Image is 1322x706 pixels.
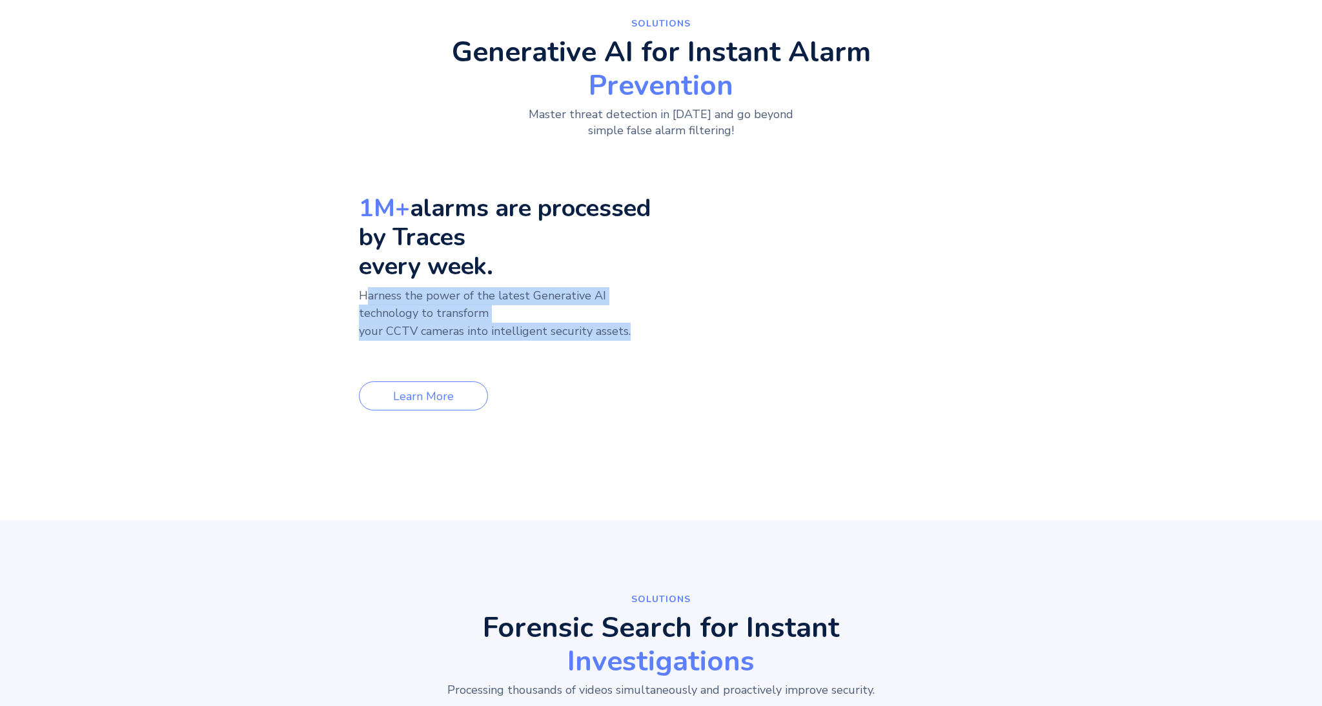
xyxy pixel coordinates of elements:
p: Master threat detection in [DATE] and go beyond simple false alarm filtering! [516,106,806,139]
h2: Forensic Search for Instant [383,614,939,676]
p: SolutionS [500,15,822,32]
span: Investigations [383,647,939,676]
p: Processing thousands of videos simultaneously and proactively improve security. [447,682,875,698]
span: Prevention [452,72,871,100]
strong: 1M+ [359,192,410,225]
p: SolutionS [500,591,822,607]
video: Your browser does not support the video tag. [770,174,964,271]
a: Learn More [359,381,488,410]
p: Harness the power of the latest Generative AI technology to transform your CCTV cameras into inte... [359,287,655,359]
h2: Generative AI for Instant Alarm [452,38,871,100]
h3: alarms are processed by Traces every week. [359,194,655,281]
